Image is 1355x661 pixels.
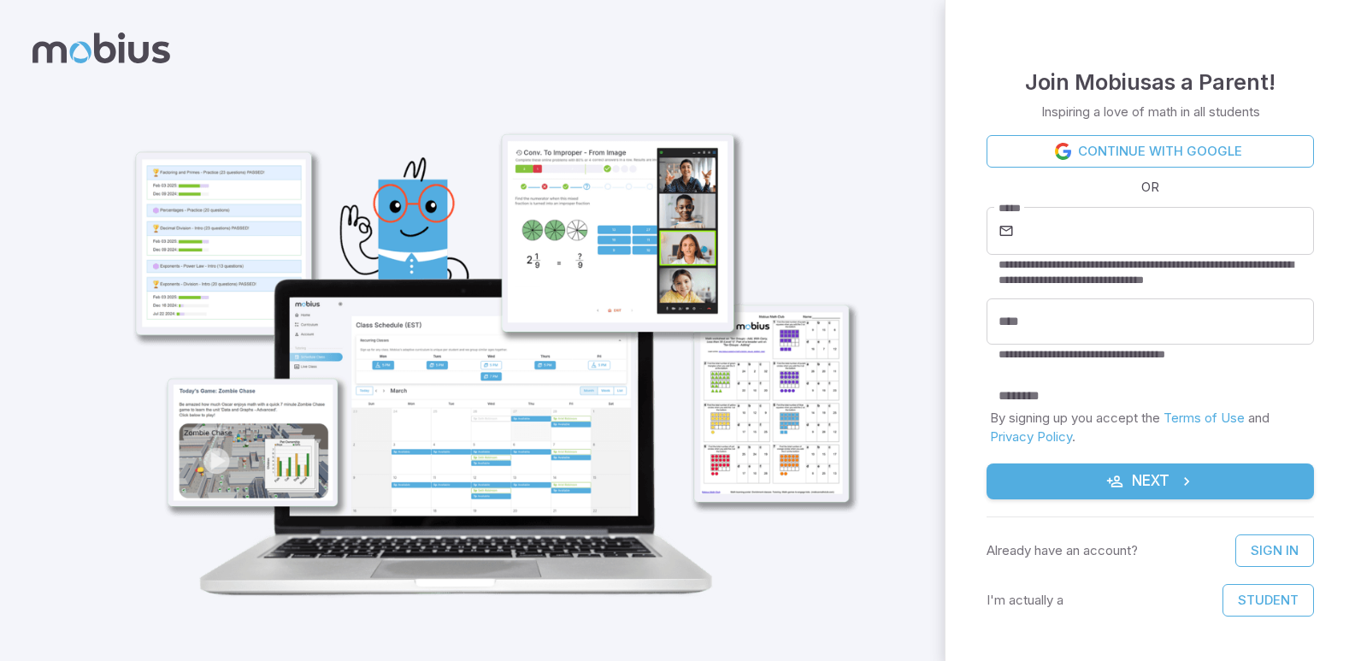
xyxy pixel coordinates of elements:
p: Already have an account? [987,541,1138,560]
a: Continue with Google [987,135,1314,168]
span: OR [1137,178,1164,197]
p: I'm actually a [987,591,1063,610]
img: parent_1-illustration [97,48,875,620]
button: Next [987,463,1314,499]
a: Privacy Policy [990,428,1072,445]
p: By signing up you accept the and . [990,409,1311,446]
a: Terms of Use [1164,410,1245,426]
p: Inspiring a love of math in all students [1041,103,1260,121]
a: Sign In [1235,534,1314,567]
h4: Join Mobius as a Parent ! [1025,65,1275,99]
button: Student [1222,584,1314,617]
